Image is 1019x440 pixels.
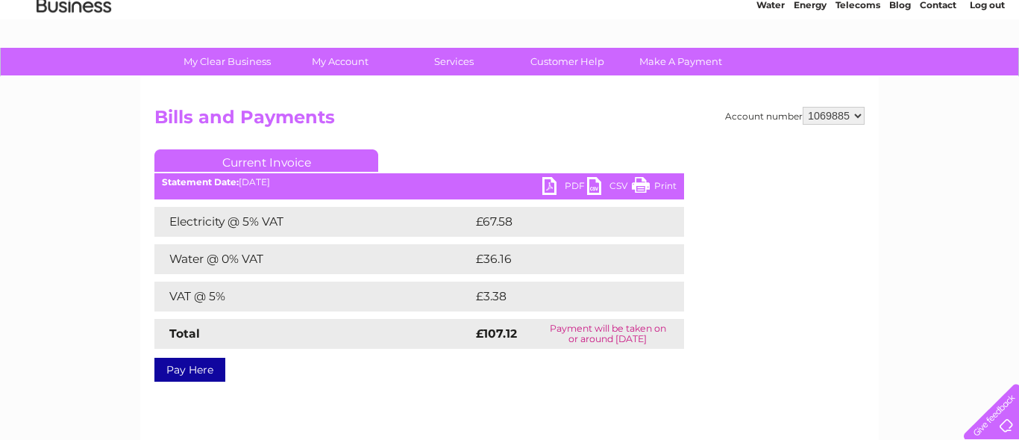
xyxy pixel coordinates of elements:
[619,48,742,75] a: Make A Payment
[392,48,515,75] a: Services
[835,63,880,75] a: Telecoms
[632,177,677,199] a: Print
[587,177,632,199] a: CSV
[738,7,841,26] a: 0333 014 3131
[725,107,865,125] div: Account number
[158,8,863,72] div: Clear Business is a trading name of Verastar Limited (registered in [GEOGRAPHIC_DATA] No. 3667643...
[472,282,649,312] td: £3.38
[920,63,956,75] a: Contact
[154,282,472,312] td: VAT @ 5%
[506,48,629,75] a: Customer Help
[154,207,472,237] td: Electricity @ 5% VAT
[154,358,225,382] a: Pay Here
[279,48,402,75] a: My Account
[166,48,289,75] a: My Clear Business
[36,39,112,84] img: logo.png
[472,207,653,237] td: £67.58
[542,177,587,199] a: PDF
[889,63,911,75] a: Blog
[154,149,378,172] a: Current Invoice
[154,244,472,274] td: Water @ 0% VAT
[970,63,1005,75] a: Log out
[169,326,200,341] strong: Total
[794,63,827,75] a: Energy
[154,177,684,188] div: [DATE]
[756,63,785,75] a: Water
[532,319,684,349] td: Payment will be taken on or around [DATE]
[162,176,239,188] b: Statement Date:
[472,244,653,274] td: £36.16
[154,107,865,135] h2: Bills and Payments
[476,326,517,341] strong: £107.12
